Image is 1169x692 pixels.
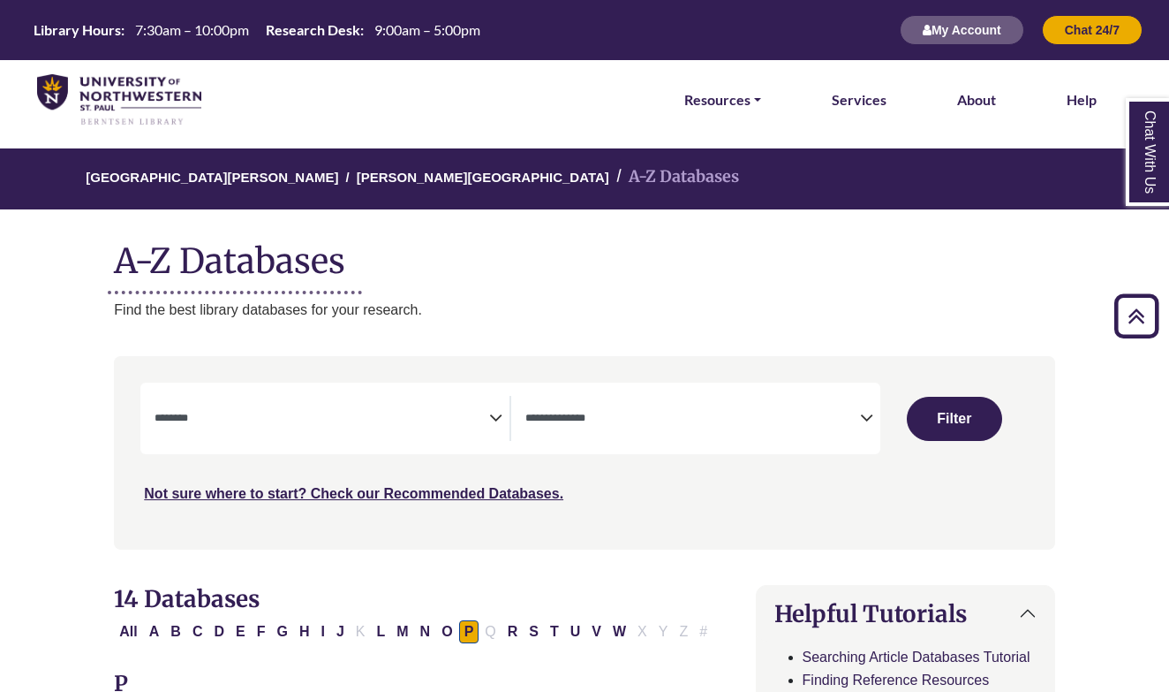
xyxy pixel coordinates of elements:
[331,620,350,643] button: Filter Results J
[86,167,338,185] a: [GEOGRAPHIC_DATA][PERSON_NAME]
[114,620,142,643] button: All
[832,88,886,111] a: Services
[114,623,714,638] div: Alpha-list to filter by first letter of database name
[114,584,260,613] span: 14 Databases
[607,620,631,643] button: Filter Results W
[907,397,1002,441] button: Submit for Search Results
[144,486,563,501] a: Not sure where to start? Check our Recommended Databases.
[252,620,271,643] button: Filter Results F
[26,20,487,41] a: Hours Today
[259,20,365,39] th: Research Desk:
[502,620,524,643] button: Filter Results R
[230,620,251,643] button: Filter Results E
[1042,22,1143,37] a: Chat 24/7
[114,227,1054,281] h1: A-Z Databases
[459,620,479,643] button: Filter Results P
[294,620,315,643] button: Filter Results H
[114,148,1054,209] nav: breadcrumb
[900,15,1024,45] button: My Account
[135,21,249,38] span: 7:30am – 10:00pm
[684,88,761,111] a: Resources
[187,620,208,643] button: Filter Results C
[374,21,480,38] span: 9:00am – 5:00pm
[900,22,1024,37] a: My Account
[271,620,292,643] button: Filter Results G
[1108,304,1165,328] a: Back to Top
[436,620,457,643] button: Filter Results O
[545,620,564,643] button: Filter Results T
[155,413,489,427] textarea: Search
[1067,88,1097,111] a: Help
[1042,15,1143,45] button: Chat 24/7
[315,620,329,643] button: Filter Results I
[144,620,165,643] button: Filter Results A
[165,620,186,643] button: Filter Results B
[565,620,586,643] button: Filter Results U
[803,650,1030,665] a: Searching Article Databases Tutorial
[357,167,609,185] a: [PERSON_NAME][GEOGRAPHIC_DATA]
[372,620,391,643] button: Filter Results L
[26,20,487,37] table: Hours Today
[114,356,1054,549] nav: Search filters
[26,20,125,39] th: Library Hours:
[609,164,739,190] li: A-Z Databases
[208,620,230,643] button: Filter Results D
[524,620,544,643] button: Filter Results S
[957,88,996,111] a: About
[757,586,1054,642] button: Helpful Tutorials
[391,620,413,643] button: Filter Results M
[37,74,201,126] img: library_home
[525,413,860,427] textarea: Search
[114,299,1054,322] p: Find the best library databases for your research.
[586,620,607,643] button: Filter Results V
[415,620,436,643] button: Filter Results N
